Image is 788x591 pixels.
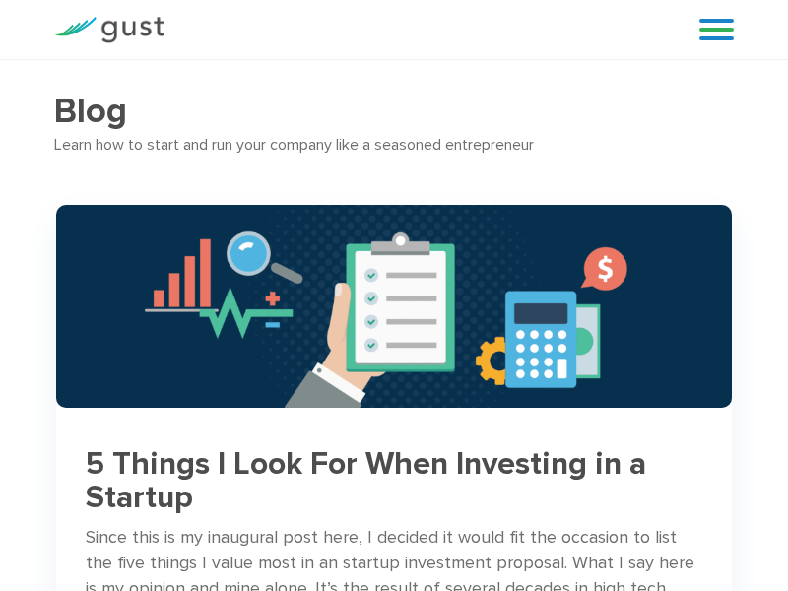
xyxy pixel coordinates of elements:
[54,17,164,43] img: Gust Logo
[54,90,734,132] h1: Blog
[54,132,734,158] div: Learn how to start and run your company like a seasoned entrepreneur
[56,205,732,408] img: Startups Need Option Plan To Hire Employees A22ae849e242af5b43b604e1ece450ef528cfd82a66946aa35f25...
[86,447,702,516] h3: 5 Things I Look For When Investing in a Startup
